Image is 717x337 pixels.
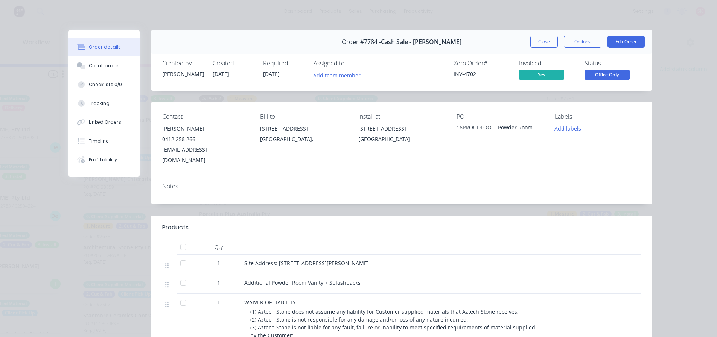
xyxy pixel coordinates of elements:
div: [STREET_ADDRESS] [260,123,346,134]
div: [GEOGRAPHIC_DATA], [358,134,445,144]
button: Add labels [551,123,585,134]
div: Contact [162,113,248,120]
button: Linked Orders [68,113,140,132]
div: PO [457,113,543,120]
div: Xero Order # [454,60,510,67]
button: Office Only [585,70,630,81]
div: Invoiced [519,60,575,67]
div: Assigned to [314,60,389,67]
div: Install at [358,113,445,120]
span: 1 [217,259,220,267]
button: Order details [68,38,140,56]
div: Collaborate [89,62,119,69]
button: Edit Order [607,36,645,48]
div: [EMAIL_ADDRESS][DOMAIN_NAME] [162,144,248,165]
div: Tracking [89,100,110,107]
div: Bill to [260,113,346,120]
div: Created [213,60,254,67]
span: Order #7784 - [342,38,381,46]
button: Checklists 0/0 [68,75,140,94]
button: Add team member [309,70,364,80]
div: Order details [89,44,121,50]
div: Notes [162,183,641,190]
button: Options [564,36,601,48]
div: 16PROUDFOOT- Powder Room [457,123,543,134]
div: Status [585,60,641,67]
span: Cash Sale - [PERSON_NAME] [381,38,461,46]
div: Created by [162,60,204,67]
button: Add team member [314,70,365,80]
span: Office Only [585,70,630,79]
div: Products [162,223,189,232]
button: Tracking [68,94,140,113]
div: [STREET_ADDRESS][GEOGRAPHIC_DATA], [358,123,445,147]
span: 1 [217,298,220,306]
div: [STREET_ADDRESS][GEOGRAPHIC_DATA], [260,123,346,147]
span: [DATE] [263,70,280,77]
div: Required [263,60,304,67]
div: [GEOGRAPHIC_DATA], [260,134,346,144]
span: Additional Powder Room Vanity + Splashbacks [244,279,361,286]
button: Profitability [68,150,140,169]
div: Linked Orders [89,119,121,126]
button: Collaborate [68,56,140,75]
div: Timeline [89,138,109,144]
span: WAIVER OF LIABILITY [244,299,296,306]
span: 1 [217,279,220,287]
div: [PERSON_NAME] [162,70,204,78]
span: Yes [519,70,564,79]
button: Close [530,36,558,48]
div: [STREET_ADDRESS] [358,123,445,134]
span: Site Address: [STREET_ADDRESS][PERSON_NAME] [244,260,369,267]
div: 0412 258 266 [162,134,248,144]
div: [PERSON_NAME]0412 258 266[EMAIL_ADDRESS][DOMAIN_NAME] [162,123,248,165]
div: INV-4702 [454,70,510,78]
span: [DATE] [213,70,229,77]
div: [PERSON_NAME] [162,123,248,134]
button: Timeline [68,132,140,150]
div: Profitability [89,156,117,163]
div: Qty [196,240,241,255]
div: Checklists 0/0 [89,81,122,88]
div: Labels [555,113,641,120]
